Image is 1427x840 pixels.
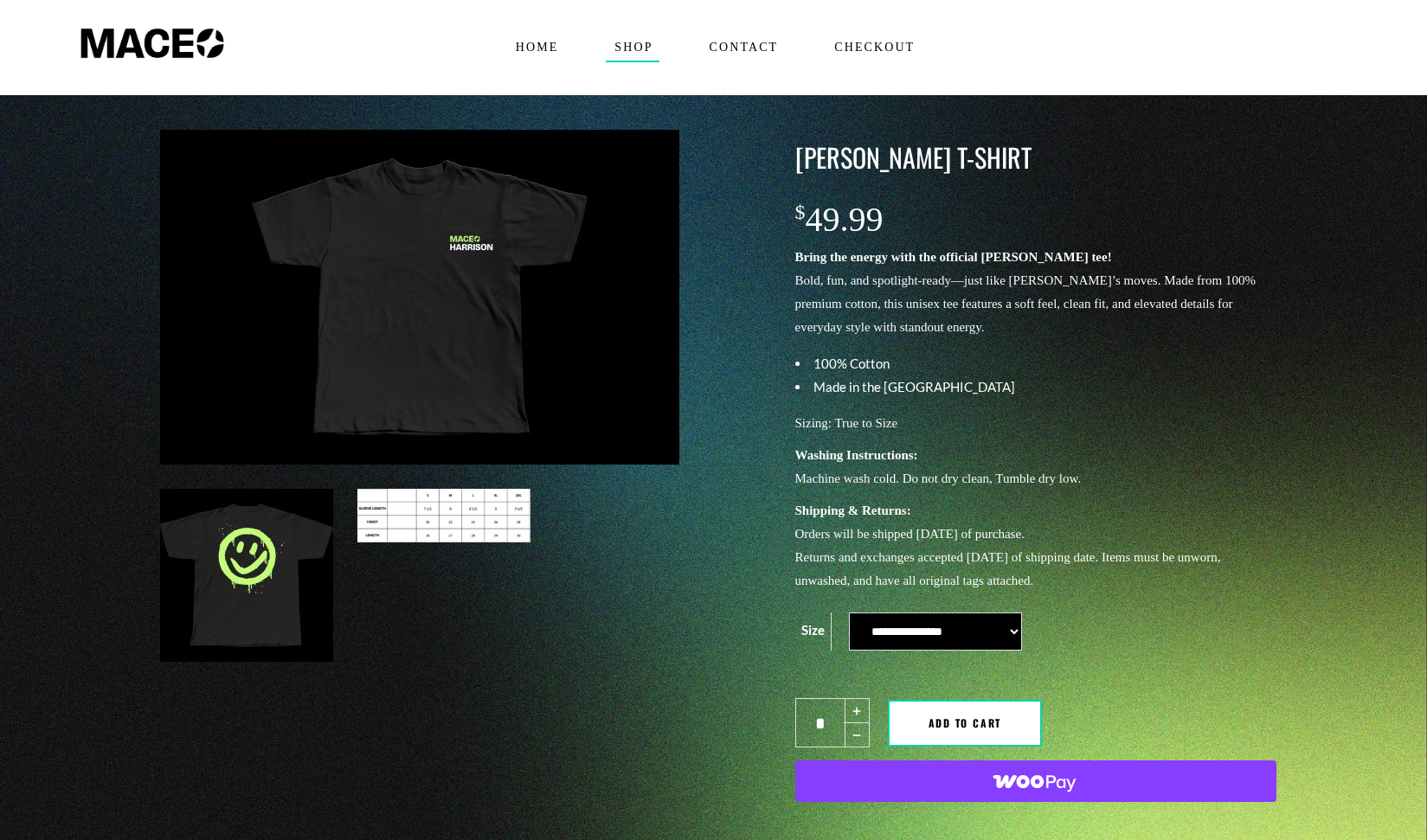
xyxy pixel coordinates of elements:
span: $ [795,201,806,223]
span: Contact [702,34,786,61]
img: Maceo Harrison T-Shirt - Image 2 [160,489,333,662]
bdi: 49.99 [795,200,884,239]
label: Size [801,622,825,638]
strong: Shipping & Returns: [795,503,911,517]
p: Orders will be shipped [DATE] of purchase. Returns and exchanges accepted [DATE] of shipping date... [795,499,1276,593]
span: Checkout [826,34,922,61]
span: Made in the [GEOGRAPHIC_DATA] [813,379,1015,394]
span: Shop [607,34,659,61]
strong: Washing Instructions: [795,448,918,462]
strong: Bring the energy with the official [PERSON_NAME] tee! [795,250,1112,264]
p: Bold, fun, and spotlight-ready—just like [PERSON_NAME]’s moves. Made from 100% premium cotton, th... [795,246,1276,339]
span: Sizing: True to Size [795,416,898,430]
span: 100% Cotton [813,356,890,371]
img: Maceo Harrison T-Shirt [160,130,679,465]
button: WooPay [795,760,1276,802]
button: Add to cart [888,700,1043,747]
p: Machine wash cold. Do not dry clean, Tumble dry low. [795,444,1276,491]
h3: [PERSON_NAME] T-Shirt [795,139,1276,176]
span: Home [508,34,566,61]
img: Maceo Harrison T-Shirt - Image 3 [357,489,530,542]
